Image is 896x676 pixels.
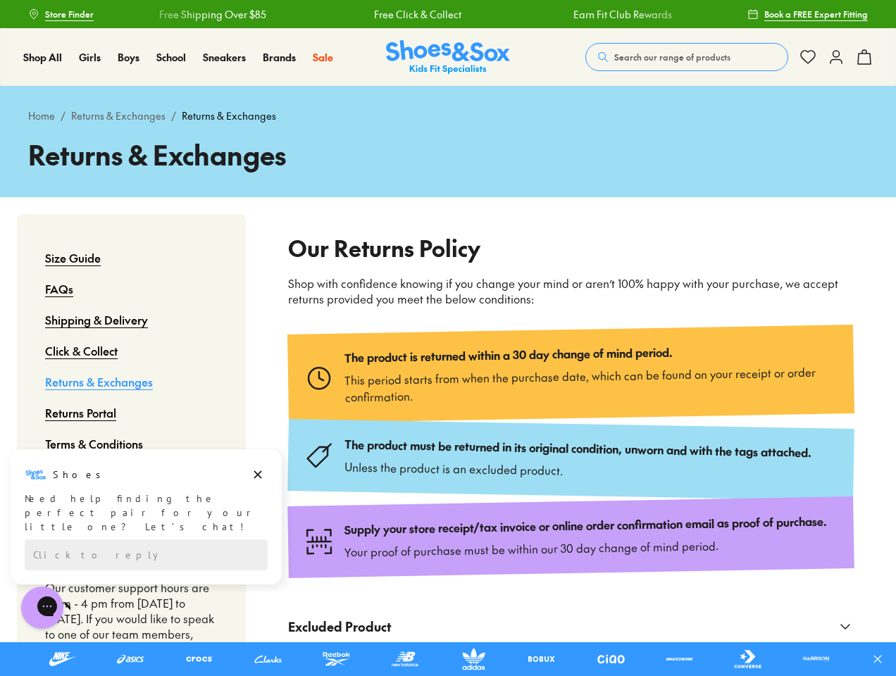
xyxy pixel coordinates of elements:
p: This period starts from when the purchase date, which can be found on your receipt or order confi... [344,363,838,405]
a: Home [28,108,55,123]
p: The product must be returned in its original condition, unworn and with the tags attached. [344,437,811,460]
div: Campaign message [11,2,282,137]
span: Brands [263,50,296,64]
a: School [156,50,186,65]
span: School [156,50,186,64]
a: Sneakers [203,50,246,65]
span: Store Finder [45,8,94,20]
a: Shoes & Sox [386,40,510,75]
span: Boys [118,50,139,64]
div: / / [28,108,868,123]
span: Book a FREE Expert Fitting [764,8,868,20]
div: Message from Shoes. Need help finding the perfect pair for your little one? Let’s chat! [11,16,282,87]
a: Store Finder [28,1,94,27]
button: Excluded Product [288,607,854,646]
a: Free Shipping Over $85 [158,7,266,22]
a: Click & Collect [45,335,118,366]
a: FAQs [45,273,73,304]
iframe: Gorgias live chat messenger [14,582,70,634]
img: Type_search-barcode.svg [305,527,334,556]
span: Sale [313,50,333,64]
a: Brands [263,50,296,65]
h1: Returns & Exchanges [28,134,868,175]
a: Shipping & Delivery [45,304,148,335]
a: Boys [118,50,139,65]
h2: Our Returns Policy [288,231,854,265]
span: Girls [79,50,101,64]
span: Returns & Exchanges [182,108,276,123]
a: Size Guide [45,242,101,273]
img: SNS_Logo_Responsive.svg [386,40,510,75]
span: Sneakers [203,50,246,64]
a: Book a FREE Expert Fitting [747,1,868,27]
a: Returns & Exchanges [45,366,153,397]
a: Returns Portal [45,397,116,428]
img: Type_clock.svg [305,364,334,393]
span: Search our range of products [614,51,730,63]
a: Terms & Conditions [45,428,143,459]
img: Type_tag.svg [305,441,334,470]
img: Shoes logo [25,16,47,39]
p: Shop with confidence knowing if you change your mind or aren’t 100% happy with your purchase, we ... [288,276,854,307]
p: The product is returned within a 30 day change of mind period. [344,342,836,365]
p: Your proof of purchase must be within our 30 day change of mind period. [344,534,827,560]
h3: Shoes [53,20,108,35]
a: Earn Fit Club Rewards [573,7,671,22]
span: Excluded Product [288,617,391,636]
span: Shop All [23,50,62,64]
p: Unless the product is an excluded product. [344,458,811,483]
div: Need help finding the perfect pair for your little one? Let’s chat! [25,44,268,87]
a: Sale [313,50,333,65]
a: Girls [79,50,101,65]
button: Dismiss campaign [248,18,268,37]
a: Shop All [23,50,62,65]
a: Returns & Exchanges [71,108,166,123]
button: Search our range of products [585,43,788,71]
p: Supply your store receipt/tax invoice or online order confirmation email as proof of purchase. [344,513,827,537]
a: Free Click & Collect [373,7,461,22]
div: Reply to the campaigns [25,92,268,123]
